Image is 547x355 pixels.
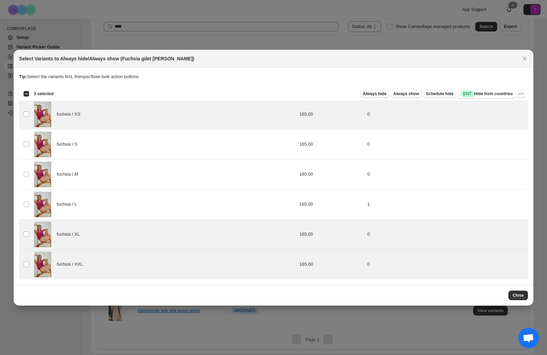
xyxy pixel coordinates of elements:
span: fuchsia / XXL [57,261,86,268]
h2: Select Variants to Always hide/Always show (Fuchsia gilet [PERSON_NAME]) [19,55,194,62]
button: SuccessENTHide from countries [458,89,516,99]
span: Close [513,293,524,298]
td: 165.00 [297,249,365,279]
span: Hide from countries [461,90,513,97]
strong: Tip: [19,74,27,79]
img: inti-knitwear-lola-fuchshia-gilet-felroze-lola1.jpg [34,162,51,187]
td: 165.00 [297,159,365,189]
td: 165.00 [297,99,365,129]
td: 0 [365,219,528,249]
span: fuchsia / L [57,201,81,208]
td: 165.00 [297,189,365,219]
img: inti-knitwear-lola-fuchshia-gilet-felroze-lola1.jpg [34,132,51,157]
span: fuchsia / XL [57,231,83,238]
div: Open de chat [518,328,539,348]
span: Always show [393,91,419,97]
span: 3 selected [34,91,54,97]
td: 1 [365,189,528,219]
td: 165.00 [297,219,365,249]
td: 0 [365,159,528,189]
span: fuchsia / S [57,141,81,148]
button: Schedule hide [423,90,456,98]
button: Always hide [360,90,389,98]
button: Close [520,54,529,63]
td: 0 [365,129,528,159]
span: fuchsia / XS [57,111,84,118]
p: Select the variants first, then you'll see bulk action buttons [19,73,528,80]
span: fuchsia / M [57,171,82,178]
img: inti-knitwear-lola-fuchshia-gilet-felroze-lola1.jpg [34,192,51,217]
span: Schedule hide [426,91,453,97]
td: 165.00 [297,129,365,159]
button: Close [508,291,528,300]
img: inti-knitwear-lola-fuchshia-gilet-felroze-lola1.jpg [34,102,51,127]
img: inti-knitwear-lola-fuchshia-gilet-felroze-lola1.jpg [34,222,51,247]
span: ENT [463,91,472,97]
span: Always hide [363,91,387,97]
td: 0 [365,99,528,129]
td: 0 [365,249,528,279]
img: inti-knitwear-lola-fuchshia-gilet-felroze-lola1.jpg [34,252,51,277]
button: Always show [391,90,422,98]
button: More actions [517,90,525,98]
